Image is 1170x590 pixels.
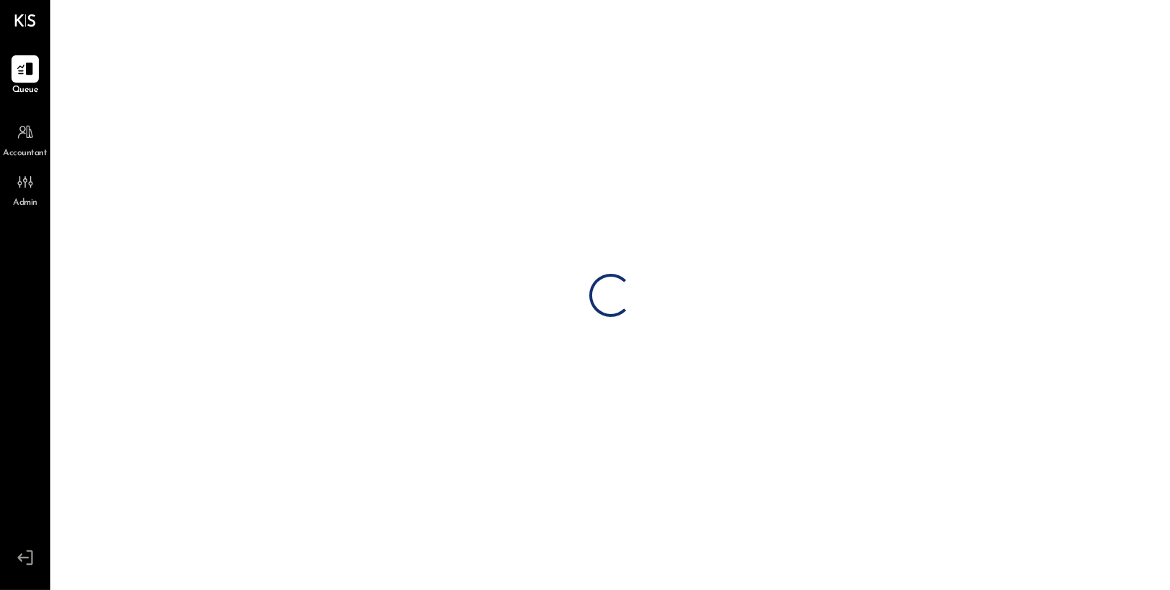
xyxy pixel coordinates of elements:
[1,119,50,160] a: Accountant
[12,84,39,97] span: Queue
[13,197,37,210] span: Admin
[4,147,47,160] span: Accountant
[1,55,50,97] a: Queue
[1,168,50,210] a: Admin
